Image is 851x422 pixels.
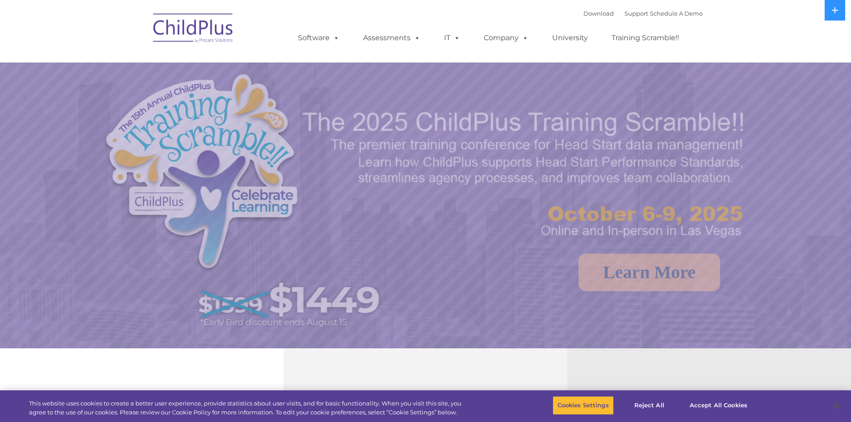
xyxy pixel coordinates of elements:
[435,29,469,47] a: IT
[583,10,614,17] a: Download
[354,29,429,47] a: Assessments
[621,396,677,415] button: Reject All
[149,7,238,52] img: ChildPlus by Procare Solutions
[827,396,847,415] button: Close
[29,399,468,417] div: This website uses cookies to create a better user experience, provide statistics about user visit...
[650,10,703,17] a: Schedule A Demo
[289,29,348,47] a: Software
[475,29,537,47] a: Company
[685,396,752,415] button: Accept All Cookies
[543,29,597,47] a: University
[583,10,703,17] font: |
[579,254,720,291] a: Learn More
[603,29,688,47] a: Training Scramble!!
[625,10,648,17] a: Support
[553,396,614,415] button: Cookies Settings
